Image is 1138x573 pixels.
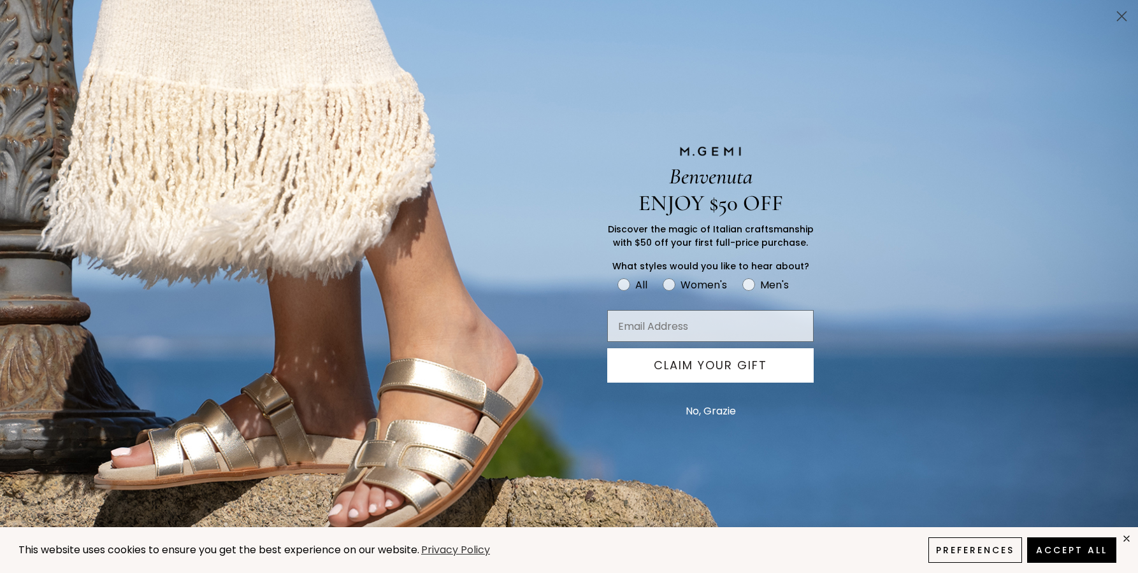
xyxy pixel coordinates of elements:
[679,395,742,427] button: No, Grazie
[760,277,789,293] div: Men's
[681,277,727,293] div: Women's
[608,223,814,249] span: Discover the magic of Italian craftsmanship with $50 off your first full-price purchase.
[419,542,492,558] a: Privacy Policy (opens in a new tab)
[18,542,419,557] span: This website uses cookies to ensure you get the best experience on our website.
[635,277,647,293] div: All
[679,146,742,157] img: M.GEMI
[1027,537,1116,563] button: Accept All
[607,310,814,342] input: Email Address
[612,260,809,272] span: What styles would you like to hear about?
[928,537,1022,563] button: Preferences
[607,348,814,383] button: CLAIM YOUR GIFT
[1121,534,1132,544] div: close
[1111,5,1133,27] button: Close dialog
[638,190,783,216] span: ENJOY $50 OFF
[669,163,753,190] span: Benvenuta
